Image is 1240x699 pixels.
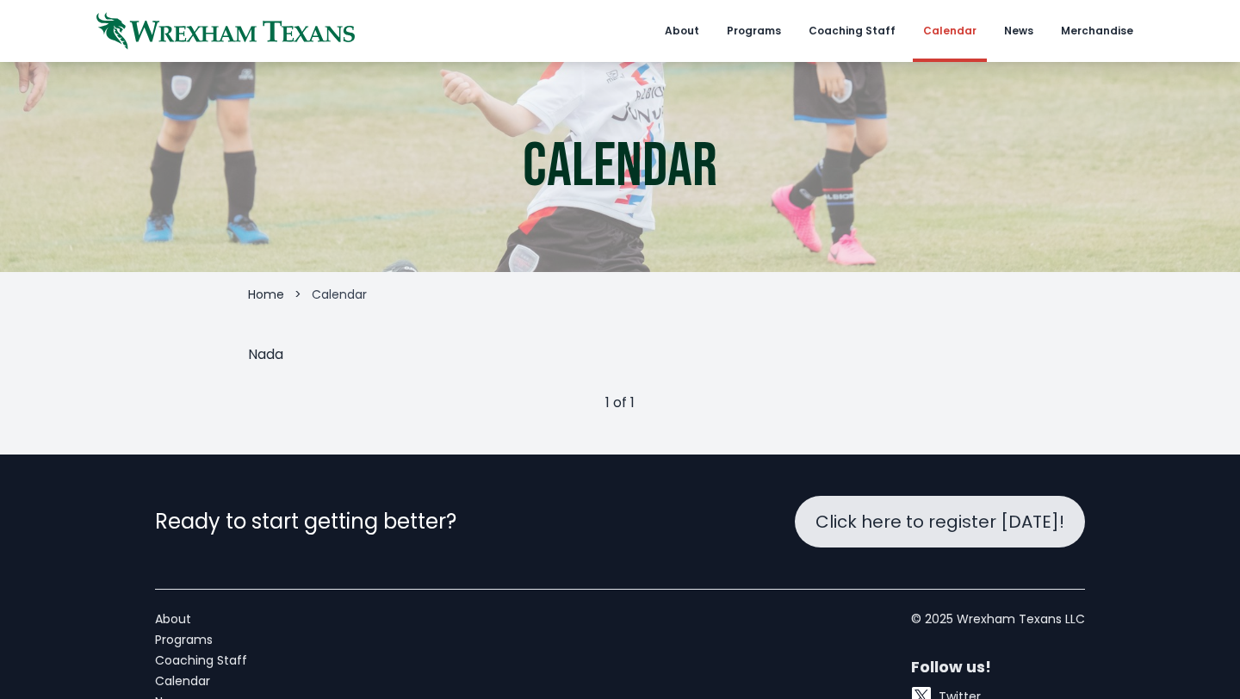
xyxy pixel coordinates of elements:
a: Coaching Staff [155,652,282,669]
li: > [294,286,301,303]
h4: Follow us! [911,655,1085,679]
span: Calendar [312,286,367,303]
a: Calendar [155,672,282,690]
a: About [155,610,282,628]
p: Nada [248,344,992,365]
a: Click here to register [DATE]! [795,496,1085,547]
p: Ready to start getting better? [155,508,456,535]
a: Programs [155,631,282,648]
h1: Calendar [523,136,717,198]
a: Home [248,286,284,303]
div: 1 of 1 [496,393,744,413]
span: Click here to register [DATE]! [815,510,1064,534]
p: © 2025 Wrexham Texans LLC [911,610,1085,628]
